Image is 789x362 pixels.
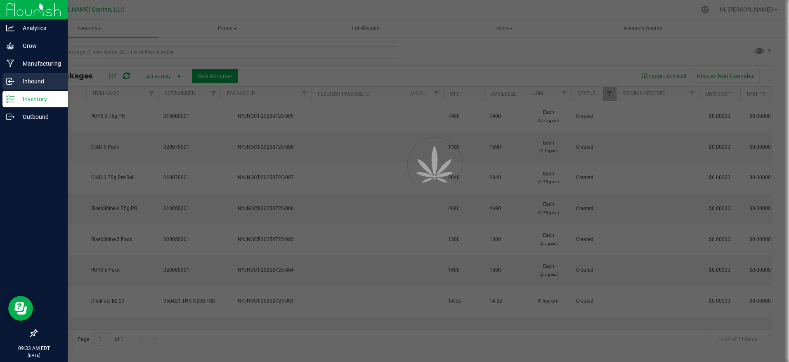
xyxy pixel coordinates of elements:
[14,23,64,33] p: Analytics
[14,59,64,69] p: Manufacturing
[6,77,14,85] inline-svg: Inbound
[4,345,64,352] p: 09:33 AM EDT
[14,76,64,86] p: Inbound
[4,352,64,358] p: [DATE]
[14,112,64,122] p: Outbound
[14,41,64,51] p: Grow
[6,42,14,50] inline-svg: Grow
[6,24,14,32] inline-svg: Analytics
[6,113,14,121] inline-svg: Outbound
[6,95,14,103] inline-svg: Inventory
[8,296,33,321] iframe: Resource center
[6,59,14,68] inline-svg: Manufacturing
[14,94,64,104] p: Inventory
